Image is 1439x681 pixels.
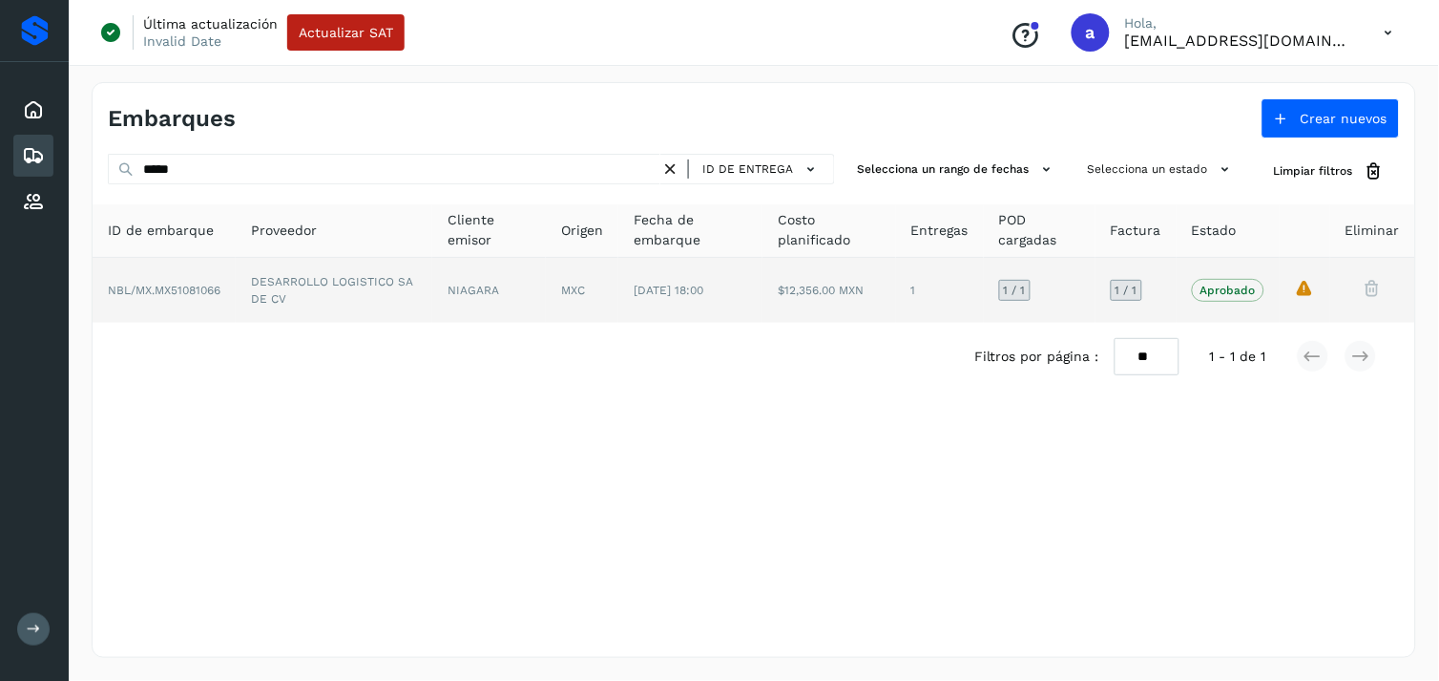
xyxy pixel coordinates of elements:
[850,154,1065,185] button: Selecciona un rango de fechas
[1125,32,1354,50] p: alejperez@niagarawater.com
[702,160,793,178] span: ID de entrega
[287,14,405,51] button: Actualizar SAT
[13,135,53,177] div: Embarques
[1125,15,1354,32] p: Hola,
[13,181,53,223] div: Proveedores
[1111,221,1161,241] span: Factura
[778,210,881,250] span: Costo planificado
[448,210,531,250] span: Cliente emisor
[143,15,278,32] p: Última actualización
[108,221,214,241] span: ID de embarque
[762,258,896,323] td: $12,356.00 MXN
[143,32,221,50] p: Invalid Date
[1210,347,1266,367] span: 1 - 1 de 1
[108,105,236,133] h4: Embarques
[1192,221,1237,241] span: Estado
[561,221,603,241] span: Origen
[1116,285,1137,296] span: 1 / 1
[1274,162,1353,180] span: Limpiar filtros
[1262,98,1400,138] button: Crear nuevos
[974,347,1099,367] span: Filtros por página :
[299,26,393,39] span: Actualizar SAT
[1200,284,1256,297] p: Aprobado
[1080,154,1243,185] button: Selecciona un estado
[251,221,317,241] span: Proveedor
[236,258,432,323] td: DESARROLLO LOGISTICO SA DE CV
[1301,112,1387,125] span: Crear nuevos
[1345,221,1400,241] span: Eliminar
[1004,285,1026,296] span: 1 / 1
[108,284,220,297] span: NBL/MX.MX51081066
[634,210,747,250] span: Fecha de embarque
[896,258,984,323] td: 1
[911,221,969,241] span: Entregas
[697,156,826,183] button: ID de entrega
[546,258,618,323] td: MXC
[999,210,1080,250] span: POD cargadas
[432,258,546,323] td: NIAGARA
[634,284,703,297] span: [DATE] 18:00
[13,89,53,131] div: Inicio
[1259,154,1400,189] button: Limpiar filtros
